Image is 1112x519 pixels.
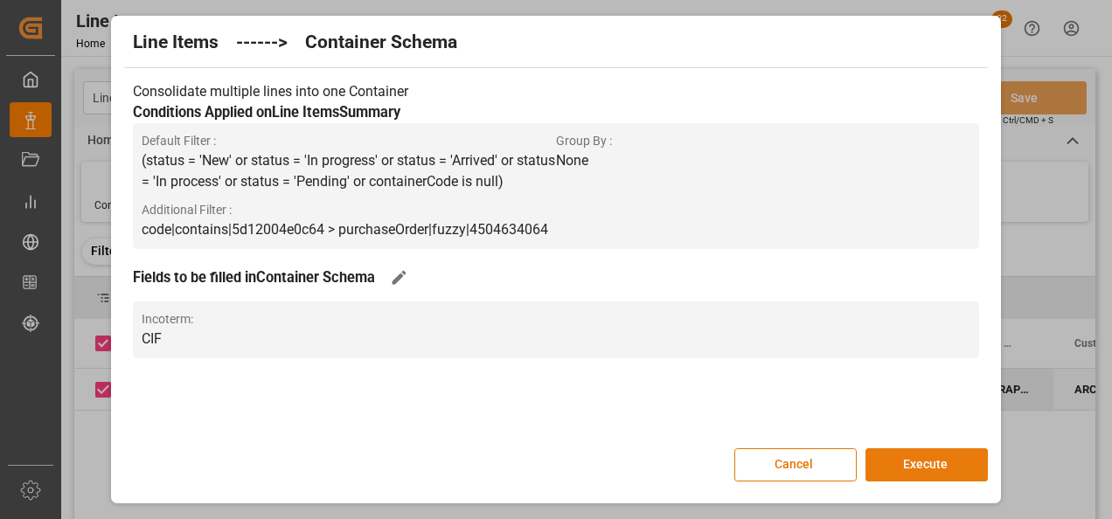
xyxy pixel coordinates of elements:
[133,102,979,124] h3: Conditions Applied on Line Items Summary
[133,81,979,102] p: Consolidate multiple lines into one Container
[142,219,556,240] p: code|contains|5d12004e0c64 > purchaseOrder|fuzzy|4504634064
[142,132,556,150] span: Default Filter :
[142,310,556,329] span: Incoterm :
[556,150,970,171] p: None
[305,29,457,57] h2: Container Schema
[142,329,556,349] p: CIF
[734,448,857,481] button: Cancel
[556,132,970,150] span: Group By :
[236,29,288,57] h2: ------>
[142,150,556,192] p: (status = 'New' or status = 'In progress' or status = 'Arrived' or status = 'In process' or statu...
[142,201,556,219] span: Additional Filter :
[133,29,219,57] h2: Line Items
[865,448,988,481] button: Execute
[133,267,375,289] h3: Fields to be filled in Container Schema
